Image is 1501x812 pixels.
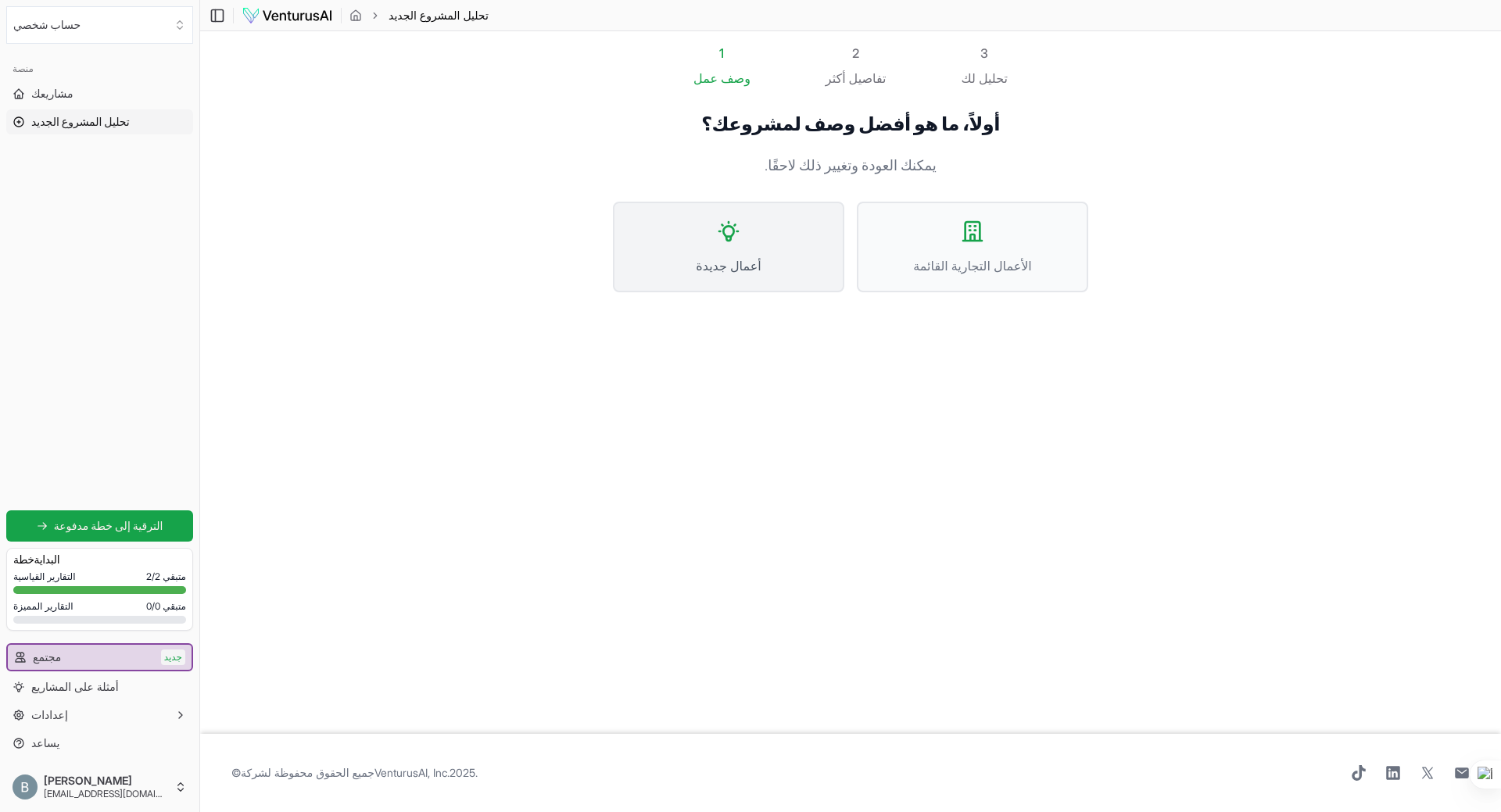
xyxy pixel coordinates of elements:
font: متبقي [163,600,186,612]
font: التقارير المميزة [13,600,73,612]
img: الشعار [242,6,333,25]
button: الأعمال التجارية القائمة [857,202,1088,292]
img: ACg8ocLnZZAaV-H4tq5ZHhNKi_KPrUirDK15eMFyawAI_7R3lCRD=s96-c [13,774,38,799]
font: أعمال جديدة [696,258,761,274]
button: اختر منظمة [6,6,193,44]
font: 3 [980,45,988,61]
a: VenturusAI, Inc. [374,766,450,779]
font: مشاريعك [31,87,73,100]
font: تحليل المشروع الجديد [389,9,489,22]
font: إعدادات [31,708,68,721]
font: 2 [146,571,152,582]
font: التقارير القياسية [13,571,76,582]
font: تفاصيل [849,70,887,86]
font: الأعمال التجارية القائمة [913,258,1032,274]
a: تحليل المشروع الجديد [6,109,193,134]
a: أمثلة على المشاريع [6,674,193,699]
font: يمكنك العودة وتغيير ذلك لاحقًا. [765,157,937,173]
font: أولاً، ما هو أفضل وصف لمشروعك؟ [701,113,1000,135]
a: الترقية إلى خطة مدفوعة [6,510,193,542]
font: أمثلة على المشاريع [31,680,119,693]
a: يساعد [6,731,193,756]
font: / [152,571,155,582]
font: أكثر [826,70,846,86]
nav: فتات الخبز [349,8,489,23]
font: 1 [719,45,724,61]
font: 2 [155,571,160,582]
font: [EMAIL_ADDRESS][DOMAIN_NAME] [44,788,196,799]
font: البداية [34,553,60,566]
font: لك [962,70,976,86]
font: 0 [155,600,160,612]
button: إعدادات [6,703,193,728]
font: منصة [13,63,34,74]
a: مشاريعك [6,81,193,106]
button: [PERSON_NAME][EMAIL_ADDRESS][DOMAIN_NAME] [6,768,193,806]
font: يساعد [31,736,59,749]
font: متبقي [163,571,186,582]
a: مجتمعجديد [8,645,192,670]
font: جديد [164,651,182,663]
font: [PERSON_NAME] [44,774,132,787]
font: عمل [693,70,718,86]
font: . [475,766,478,779]
font: خطة [13,553,34,566]
font: 2025 [450,766,475,779]
span: تحليل المشروع الجديد [389,8,489,23]
font: الترقية إلى خطة مدفوعة [54,519,163,532]
font: تحليل [979,70,1008,86]
font: 0 [146,600,152,612]
font: جميع الحقوق محفوظة لشركة [241,766,374,779]
font: حساب شخصي [13,18,81,31]
font: وصف [721,70,750,86]
font: / [152,600,155,612]
button: أعمال جديدة [613,202,844,292]
font: © [231,766,241,779]
font: 2 [852,45,859,61]
font: مجتمع [33,650,61,664]
font: تحليل المشروع الجديد [31,115,130,128]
